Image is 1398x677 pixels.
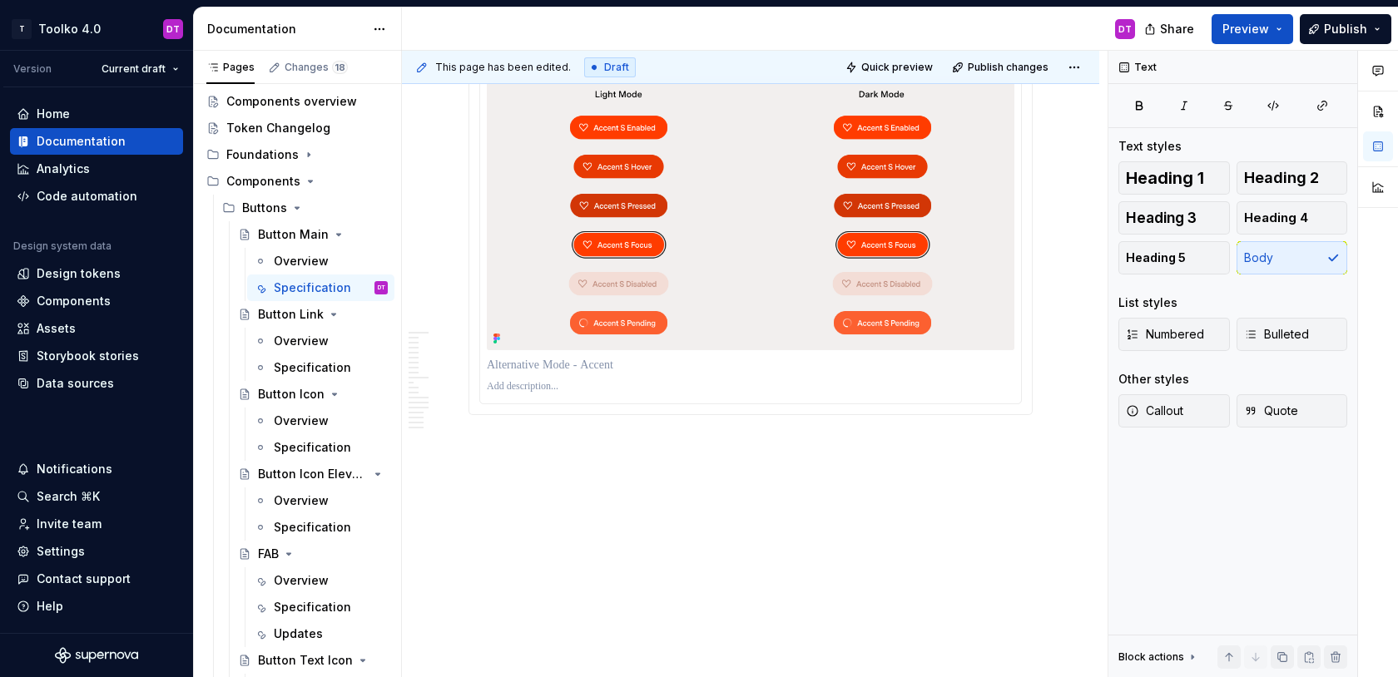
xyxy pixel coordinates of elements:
[947,56,1056,79] button: Publish changes
[226,173,300,190] div: Components
[200,168,394,195] div: Components
[10,483,183,510] button: Search ⌘K
[102,62,166,76] span: Current draft
[274,492,329,509] div: Overview
[10,566,183,592] button: Contact support
[37,598,63,615] div: Help
[258,306,324,323] div: Button Link
[37,571,131,587] div: Contact support
[94,57,186,81] button: Current draft
[1118,645,1199,669] div: Block actions
[1244,326,1309,343] span: Bulleted
[1212,14,1293,44] button: Preview
[1126,250,1186,266] span: Heading 5
[13,62,52,76] div: Version
[10,288,183,314] a: Components
[1126,326,1204,343] span: Numbered
[200,141,394,168] div: Foundations
[12,19,32,39] div: T
[247,274,394,301] a: SpecificationDT
[247,567,394,594] a: Overview
[274,333,329,349] div: Overview
[247,594,394,620] a: Specification
[10,183,183,210] a: Code automation
[604,61,629,74] span: Draft
[226,146,299,163] div: Foundations
[216,195,394,221] div: Buttons
[1237,161,1348,195] button: Heading 2
[10,101,183,127] a: Home
[37,543,85,560] div: Settings
[37,161,90,177] div: Analytics
[231,461,394,487] a: Button Icon Elevated
[1244,210,1308,226] span: Heading 4
[37,106,70,122] div: Home
[1324,21,1367,37] span: Publish
[247,408,394,434] a: Overview
[231,381,394,408] a: Button Icon
[1118,371,1189,388] div: Other styles
[1237,201,1348,235] button: Heading 4
[200,88,394,115] a: Components overview
[258,226,329,243] div: Button Main
[274,599,351,615] div: Specification
[378,279,385,296] div: DT
[274,279,351,296] div: Specification
[10,260,183,287] a: Design tokens
[206,61,255,74] div: Pages
[207,21,364,37] div: Documentation
[1300,14,1391,44] button: Publish
[1118,318,1230,351] button: Numbered
[55,647,138,664] a: Supernova Logo
[37,348,139,364] div: Storybook stories
[435,61,571,74] span: This page has been edited.
[247,354,394,381] a: Specification
[1118,294,1177,311] div: List styles
[10,156,183,182] a: Analytics
[258,652,353,669] div: Button Text Icon
[1118,201,1230,235] button: Heading 3
[274,439,351,456] div: Specification
[274,413,329,429] div: Overview
[1126,170,1204,186] span: Heading 1
[1118,394,1230,427] button: Callout
[1244,403,1298,419] span: Quote
[200,115,394,141] a: Token Changelog
[231,301,394,328] a: Button Link
[968,61,1048,74] span: Publish changes
[10,370,183,397] a: Data sources
[10,593,183,620] button: Help
[37,188,137,205] div: Code automation
[231,541,394,567] a: FAB
[231,221,394,248] a: Button Main
[166,22,180,36] div: DT
[231,647,394,674] a: Button Text Icon
[1237,394,1348,427] button: Quote
[242,200,287,216] div: Buttons
[1126,210,1197,226] span: Heading 3
[1222,21,1269,37] span: Preview
[37,488,100,505] div: Search ⌘K
[247,620,394,647] a: Updates
[247,487,394,514] a: Overview
[332,61,348,74] span: 18
[10,128,183,155] a: Documentation
[10,511,183,537] a: Invite team
[38,21,101,37] div: Toolko 4.0
[1244,170,1319,186] span: Heading 2
[1118,161,1230,195] button: Heading 1
[1136,14,1205,44] button: Share
[274,519,351,536] div: Specification
[861,61,933,74] span: Quick preview
[274,572,329,589] div: Overview
[1118,138,1182,155] div: Text styles
[258,386,325,403] div: Button Icon
[1126,403,1183,419] span: Callout
[37,265,121,282] div: Design tokens
[37,375,114,392] div: Data sources
[10,343,183,369] a: Storybook stories
[247,434,394,461] a: Specification
[274,359,351,376] div: Specification
[1118,22,1132,36] div: DT
[1160,21,1194,37] span: Share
